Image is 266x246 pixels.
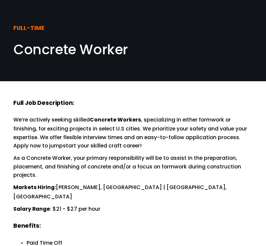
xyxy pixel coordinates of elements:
strong: Salary Range [13,205,50,214]
p: : $21 - $27 per hour [13,205,253,214]
strong: Concrete Workers [90,116,141,125]
p: As a Concrete Worker, your primary responsibility will be to assist in the preparation, placement... [13,154,253,179]
strong: Benefits: [13,221,41,231]
strong: Markets Hiring: [13,183,56,192]
span: Concrete Worker [13,40,128,59]
p: [PERSON_NAME], [GEOGRAPHIC_DATA] | [GEOGRAPHIC_DATA], [GEOGRAPHIC_DATA] [13,183,253,201]
strong: FULL-TIME [13,23,44,34]
strong: Full Job Description: [13,98,74,109]
p: We’re actively seeking skilled , specializing in either formwork or finishing, for exciting proje... [13,116,253,150]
